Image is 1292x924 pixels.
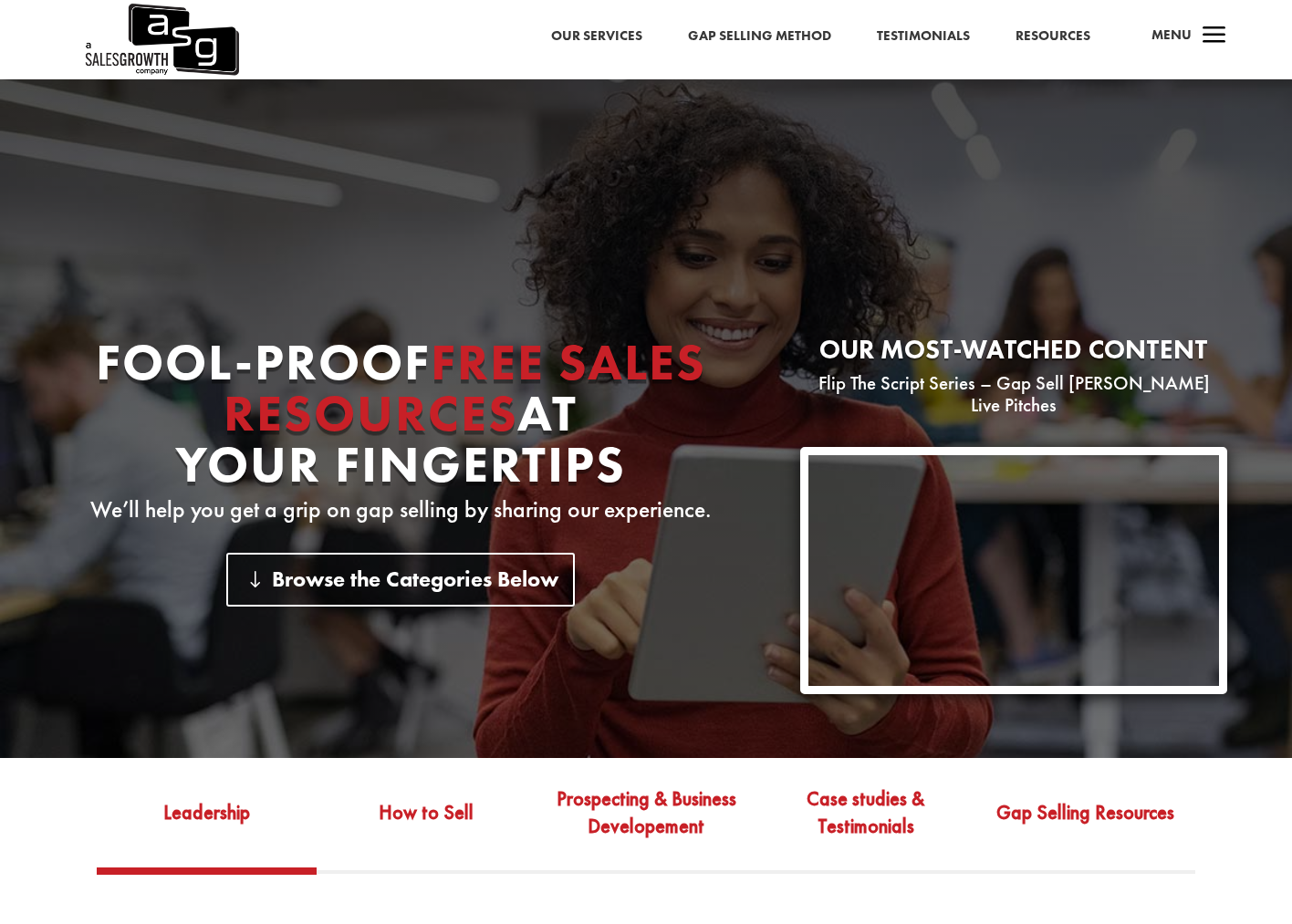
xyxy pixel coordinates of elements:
a: Gap Selling Resources [975,783,1195,868]
a: Testimonials [877,25,970,48]
h2: Our most-watched content [800,337,1227,372]
span: a [1196,18,1233,55]
a: How to Sell [317,783,537,868]
a: Prospecting & Business Developement [537,783,756,868]
h1: Fool-proof At Your Fingertips [65,337,737,499]
p: Flip The Script Series – Gap Sell [PERSON_NAME] Live Pitches [800,372,1227,416]
a: Case studies & Testimonials [755,783,975,868]
p: We’ll help you get a grip on gap selling by sharing our experience. [65,499,737,521]
a: Gap Selling Method [688,25,831,48]
span: Menu [1151,26,1192,44]
a: Resources [1016,25,1090,48]
a: Our Services [551,25,642,48]
span: Free Sales Resources [224,329,706,446]
a: Leadership [97,783,317,868]
a: Browse the Categories Below [226,553,576,607]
